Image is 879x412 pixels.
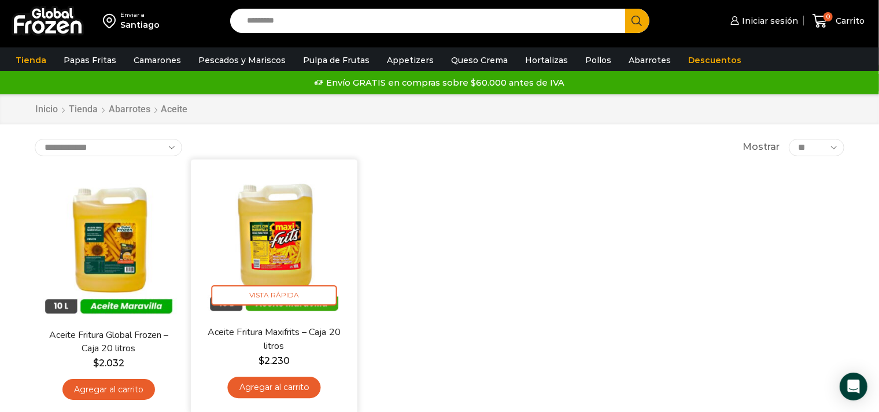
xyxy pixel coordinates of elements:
nav: Breadcrumb [35,103,187,116]
a: Pescados y Mariscos [193,49,291,71]
a: Descuentos [682,49,747,71]
bdi: 2.230 [258,355,290,366]
a: Pollos [579,49,617,71]
div: Enviar a [120,11,160,19]
a: Agregar al carrito: “Aceite Fritura Maxifrits - Caja 20 litros” [227,377,320,398]
button: Search button [625,9,649,33]
a: 0 Carrito [810,8,867,35]
span: Iniciar sesión [739,15,798,27]
img: address-field-icon.svg [103,11,120,31]
bdi: 2.032 [93,358,124,369]
span: Carrito [833,15,865,27]
select: Pedido de la tienda [35,139,182,156]
span: $ [93,358,99,369]
a: Camarones [128,49,187,71]
a: Papas Fritas [58,49,122,71]
a: Iniciar sesión [727,9,798,32]
a: Aceite Fritura Global Frozen – Caja 20 litros [42,329,175,355]
span: 0 [823,12,833,21]
a: Tienda [10,49,52,71]
a: Pulpa de Frutas [297,49,375,71]
a: Inicio [35,103,58,116]
a: Abarrotes [623,49,677,71]
span: Vista Rápida [212,285,337,306]
h1: Aceite [161,104,187,115]
a: Appetizers [381,49,440,71]
span: $ [258,355,264,366]
div: Open Intercom Messenger [840,373,867,400]
a: Agregar al carrito: “Aceite Fritura Global Frozen – Caja 20 litros” [62,379,155,400]
a: Tienda [68,103,98,116]
a: Hortalizas [519,49,574,71]
div: Santiago [120,19,160,31]
a: Aceite Fritura Maxifrits – Caja 20 litros [207,326,341,353]
span: Mostrar [743,141,780,154]
a: Queso Crema [445,49,514,71]
a: Abarrotes [108,103,151,116]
